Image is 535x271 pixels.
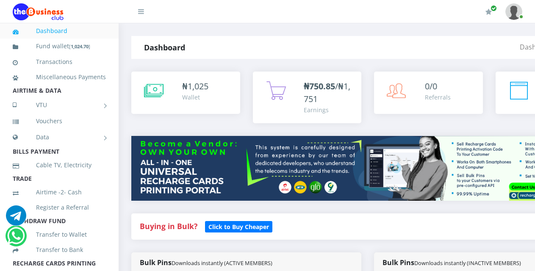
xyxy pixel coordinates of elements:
[13,21,106,41] a: Dashboard
[304,105,353,114] div: Earnings
[6,212,26,226] a: Chat for support
[491,5,497,11] span: Renew/Upgrade Subscription
[414,259,521,267] small: Downloads instantly (INACTIVE MEMBERS)
[425,93,451,102] div: Referrals
[172,259,272,267] small: Downloads instantly (ACTIVE MEMBERS)
[13,183,106,202] a: Airtime -2- Cash
[13,3,64,20] img: Logo
[205,221,272,231] a: Click to Buy Cheaper
[485,8,492,15] i: Renew/Upgrade Subscription
[7,232,25,246] a: Chat for support
[13,94,106,116] a: VTU
[208,223,269,231] b: Click to Buy Cheaper
[131,72,240,114] a: ₦1,025 Wallet
[13,225,106,244] a: Transfer to Wallet
[13,127,106,148] a: Data
[304,80,335,92] b: ₦750.85
[13,67,106,87] a: Miscellaneous Payments
[374,72,483,114] a: 0/0 Referrals
[13,155,106,175] a: Cable TV, Electricity
[13,198,106,217] a: Register a Referral
[505,3,522,20] img: User
[140,258,272,267] strong: Bulk Pins
[425,80,437,92] span: 0/0
[144,42,185,53] strong: Dashboard
[71,43,89,50] b: 1,024.70
[140,221,197,231] strong: Buying in Bulk?
[188,80,208,92] span: 1,025
[383,258,521,267] strong: Bulk Pins
[304,80,350,105] span: /₦1,751
[253,72,362,123] a: ₦750.85/₦1,751 Earnings
[69,43,90,50] small: [ ]
[13,240,106,260] a: Transfer to Bank
[13,52,106,72] a: Transactions
[13,36,106,56] a: Fund wallet[1,024.70]
[13,111,106,131] a: Vouchers
[182,93,208,102] div: Wallet
[182,80,208,93] div: ₦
